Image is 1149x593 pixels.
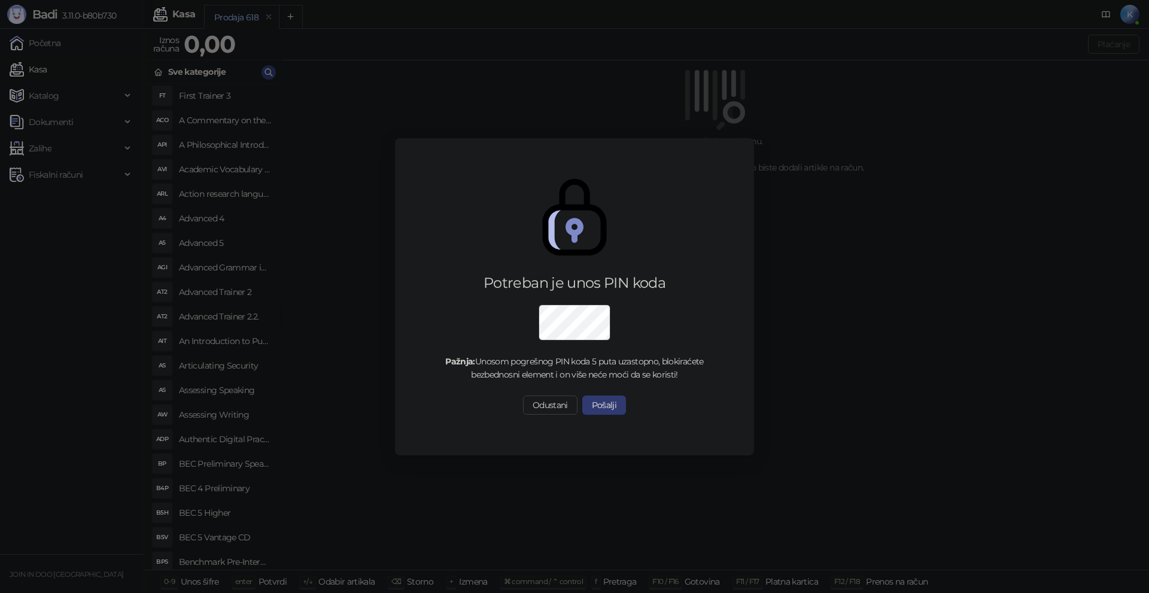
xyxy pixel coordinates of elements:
[445,356,475,367] strong: Pažnja:
[428,355,721,381] div: Unosom pogrešnog PIN koda 5 puta uzastopno, blokiraćete bezbednosni element i on više neće moći d...
[582,396,627,415] button: Pošalji
[536,179,613,256] img: secure.svg
[428,273,721,293] div: Potreban je unos PIN koda
[523,396,577,415] button: Odustani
